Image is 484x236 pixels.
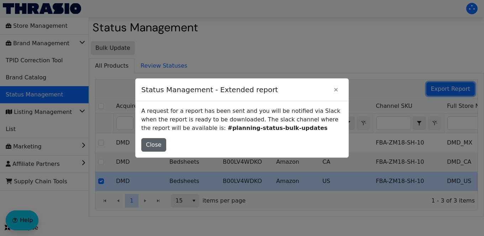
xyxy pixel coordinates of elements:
[227,125,327,131] b: #planning-status-bulk-updates
[329,83,343,96] button: Close
[146,141,162,149] span: Close
[141,107,343,132] p: A request for a report has been sent and you will be notified via Slack when the report is ready ...
[141,81,329,99] span: Status Management - Extended report
[141,138,166,152] button: Close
